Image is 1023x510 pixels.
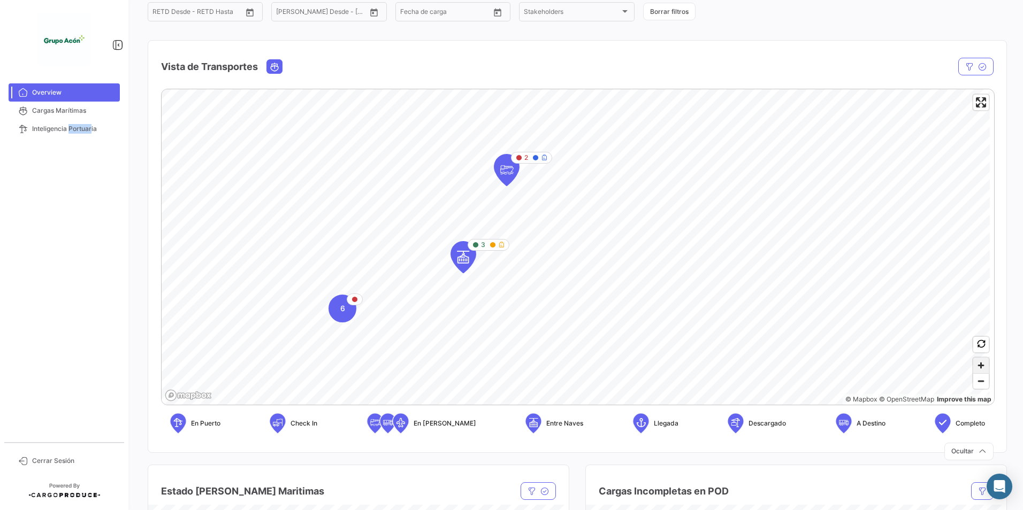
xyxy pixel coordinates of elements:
[944,443,994,460] button: Ocultar
[749,419,786,428] span: Descargado
[857,419,885,428] span: A Destino
[165,389,212,401] a: Mapbox logo
[481,240,485,250] span: 3
[494,154,520,186] div: Map marker
[427,10,470,17] input: Hasta
[32,106,116,115] span: Cargas Marítimas
[366,4,382,20] button: Open calendar
[973,95,989,110] button: Enter fullscreen
[654,419,678,428] span: Llegada
[276,10,295,17] input: Desde
[524,10,620,17] span: Stakeholders
[340,303,345,314] span: 6
[32,88,116,97] span: Overview
[400,10,419,17] input: Desde
[9,102,120,120] a: Cargas Marítimas
[32,456,116,466] span: Cerrar Sesión
[179,10,222,17] input: Hasta
[9,83,120,102] a: Overview
[845,395,877,403] a: Mapbox
[937,395,991,403] a: Map feedback
[973,373,989,389] button: Zoom out
[329,295,356,322] div: Map marker
[414,419,476,428] span: En [PERSON_NAME]
[32,124,116,134] span: Inteligencia Portuaria
[524,153,528,163] span: 2
[643,3,696,20] button: Borrar filtros
[956,419,985,428] span: Completo
[973,374,989,389] span: Zoom out
[451,241,476,273] div: Map marker
[162,89,990,406] canvas: Map
[490,4,506,20] button: Open calendar
[879,395,934,403] a: OpenStreetMap
[9,120,120,138] a: Inteligencia Portuaria
[161,59,258,74] h4: Vista de Transportes
[161,484,324,499] h4: Estado [PERSON_NAME] Maritimas
[303,10,346,17] input: Hasta
[599,484,729,499] h4: Cargas Incompletas en POD
[973,358,989,373] button: Zoom in
[267,60,282,73] button: Ocean
[242,4,258,20] button: Open calendar
[546,419,583,428] span: Entre Naves
[291,419,317,428] span: Check In
[37,13,91,66] img: 1f3d66c5-6a2d-4a07-a58d-3a8e9bbc88ff.jpeg
[987,474,1012,499] div: Abrir Intercom Messenger
[152,10,172,17] input: Desde
[191,419,220,428] span: En Puerto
